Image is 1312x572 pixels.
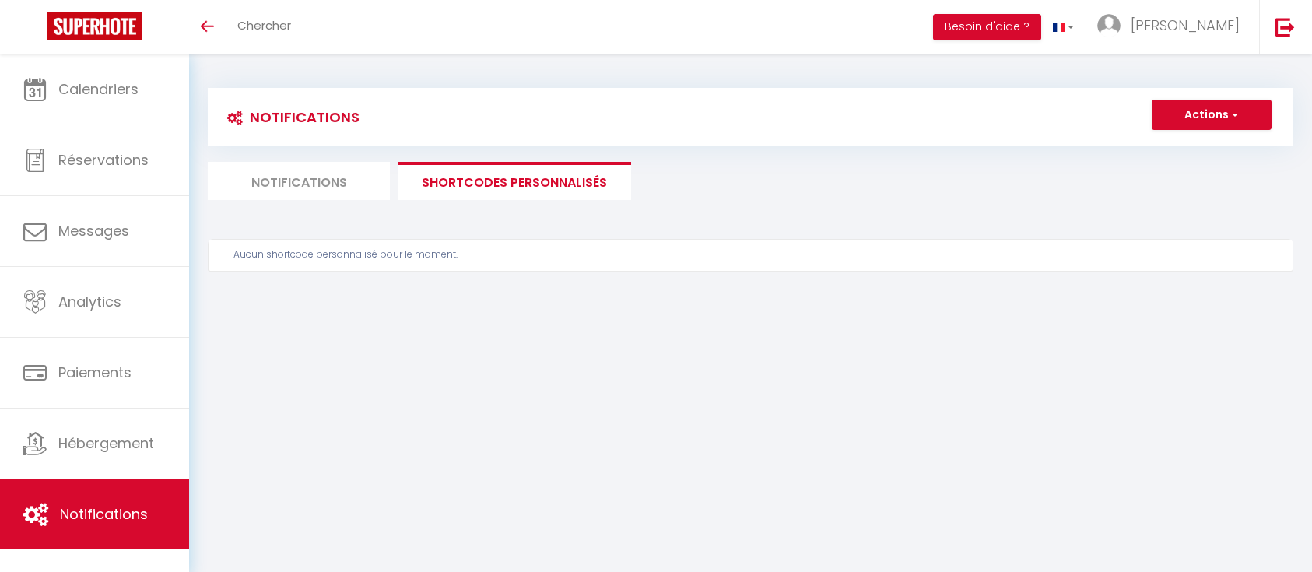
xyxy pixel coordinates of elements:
[58,79,139,99] span: Calendriers
[208,162,390,200] li: Notifications
[58,292,121,311] span: Analytics
[1275,17,1295,37] img: logout
[47,12,142,40] img: Super Booking
[60,504,148,524] span: Notifications
[1131,16,1240,35] span: [PERSON_NAME]
[933,14,1041,40] button: Besoin d'aide ?
[58,363,132,382] span: Paiements
[58,150,149,170] span: Réservations
[219,100,360,135] h3: Notifications
[58,221,129,240] span: Messages
[233,247,1279,262] div: Aucun shortcode personnalisé pour le moment.
[237,17,291,33] span: Chercher
[58,433,154,453] span: Hébergement
[1097,14,1121,37] img: ...
[398,162,631,200] li: SHORTCODES PERSONNALISÉS
[1152,100,1272,131] button: Actions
